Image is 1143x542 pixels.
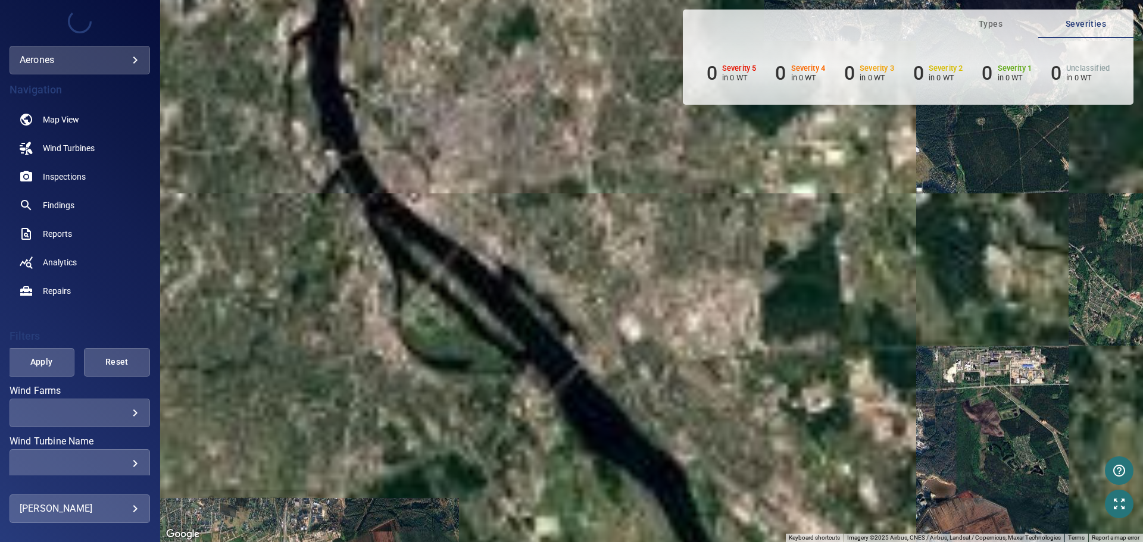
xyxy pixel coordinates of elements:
[982,62,992,84] h6: 0
[10,437,150,446] label: Wind Turbine Name
[913,62,924,84] h6: 0
[43,142,95,154] span: Wind Turbines
[10,162,150,191] a: inspections noActive
[1051,62,1110,84] li: Severity Unclassified
[775,62,825,84] li: Severity 4
[775,62,786,84] h6: 0
[791,73,826,82] p: in 0 WT
[20,51,140,70] div: aerones
[43,228,72,240] span: Reports
[10,399,150,427] div: Wind Farms
[929,64,963,73] h6: Severity 2
[707,62,757,84] li: Severity 5
[1045,17,1126,32] span: Severities
[10,220,150,248] a: reports noActive
[43,256,77,268] span: Analytics
[10,330,150,342] h4: Filters
[10,46,150,74] div: aerones
[163,527,202,542] img: Google
[10,386,150,396] label: Wind Farms
[998,73,1032,82] p: in 0 WT
[844,62,894,84] li: Severity 3
[950,17,1031,32] span: Types
[10,134,150,162] a: windturbines noActive
[860,73,894,82] p: in 0 WT
[10,105,150,134] a: map noActive
[1066,73,1110,82] p: in 0 WT
[10,84,150,96] h4: Navigation
[929,73,963,82] p: in 0 WT
[84,348,150,377] button: Reset
[43,285,71,297] span: Repairs
[8,348,74,377] button: Apply
[10,449,150,478] div: Wind Turbine Name
[1051,62,1061,84] h6: 0
[1092,534,1139,541] a: Report a map error
[707,62,717,84] h6: 0
[99,355,135,369] span: Reset
[10,277,150,305] a: repairs noActive
[791,64,826,73] h6: Severity 4
[43,171,86,183] span: Inspections
[10,191,150,220] a: findings noActive
[982,62,1032,84] li: Severity 1
[43,114,79,126] span: Map View
[847,534,1061,541] span: Imagery ©2025 Airbus, CNES / Airbus, Landsat / Copernicus, Maxar Technologies
[10,248,150,277] a: analytics noActive
[722,73,757,82] p: in 0 WT
[913,62,963,84] li: Severity 2
[43,199,74,211] span: Findings
[722,64,757,73] h6: Severity 5
[844,62,855,84] h6: 0
[20,499,140,518] div: [PERSON_NAME]
[23,355,60,369] span: Apply
[789,534,840,542] button: Keyboard shortcuts
[1066,64,1110,73] h6: Unclassified
[163,527,202,542] a: Open this area in Google Maps (opens a new window)
[860,64,894,73] h6: Severity 3
[1068,534,1085,541] a: Terms
[998,64,1032,73] h6: Severity 1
